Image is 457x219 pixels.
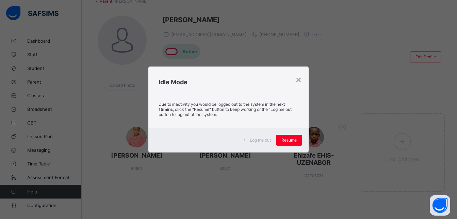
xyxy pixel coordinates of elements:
[281,137,297,143] span: Resume
[159,107,173,112] strong: 15mins
[250,137,271,143] span: Log me out
[159,78,298,86] h2: Idle Mode
[159,102,298,117] p: Due to inactivity you would be logged out to the system in the next , click the "Resume" button t...
[295,73,302,85] div: ×
[430,195,450,216] button: Open asap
